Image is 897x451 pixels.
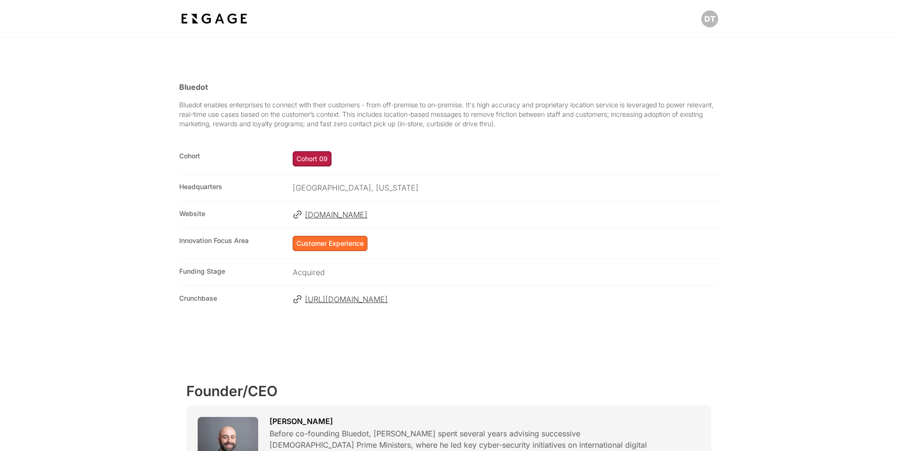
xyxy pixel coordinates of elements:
span: Website [179,209,286,218]
p: [GEOGRAPHIC_DATA], [US_STATE] [293,182,718,193]
a: [DOMAIN_NAME] [293,209,718,220]
h2: Founder/CEO [186,381,711,406]
p: Acquired [293,267,718,278]
span: Innovation Focus Area [179,236,286,245]
span: [URL][DOMAIN_NAME] [305,294,718,305]
p: Bluedot enables enterprises to connect with their customers - from off-premise to on-premise. It'... [179,100,718,129]
img: Profile picture of David Torres [701,10,718,27]
p: Bluedot [179,81,718,93]
span: Crunchbase [179,294,286,303]
span: Cohort [179,151,286,161]
span: Funding Stage [179,267,286,276]
span: Cohort 09 [296,155,328,163]
a: [URL][DOMAIN_NAME] [293,294,718,305]
span: Customer Experience [296,239,364,247]
img: bdf1fb74-1727-4ba0-a5bd-bc74ae9fc70b.jpeg [179,10,249,27]
span: Headquarters [179,182,286,191]
span: [DOMAIN_NAME] [305,209,718,220]
button: Open profile menu [701,10,718,27]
